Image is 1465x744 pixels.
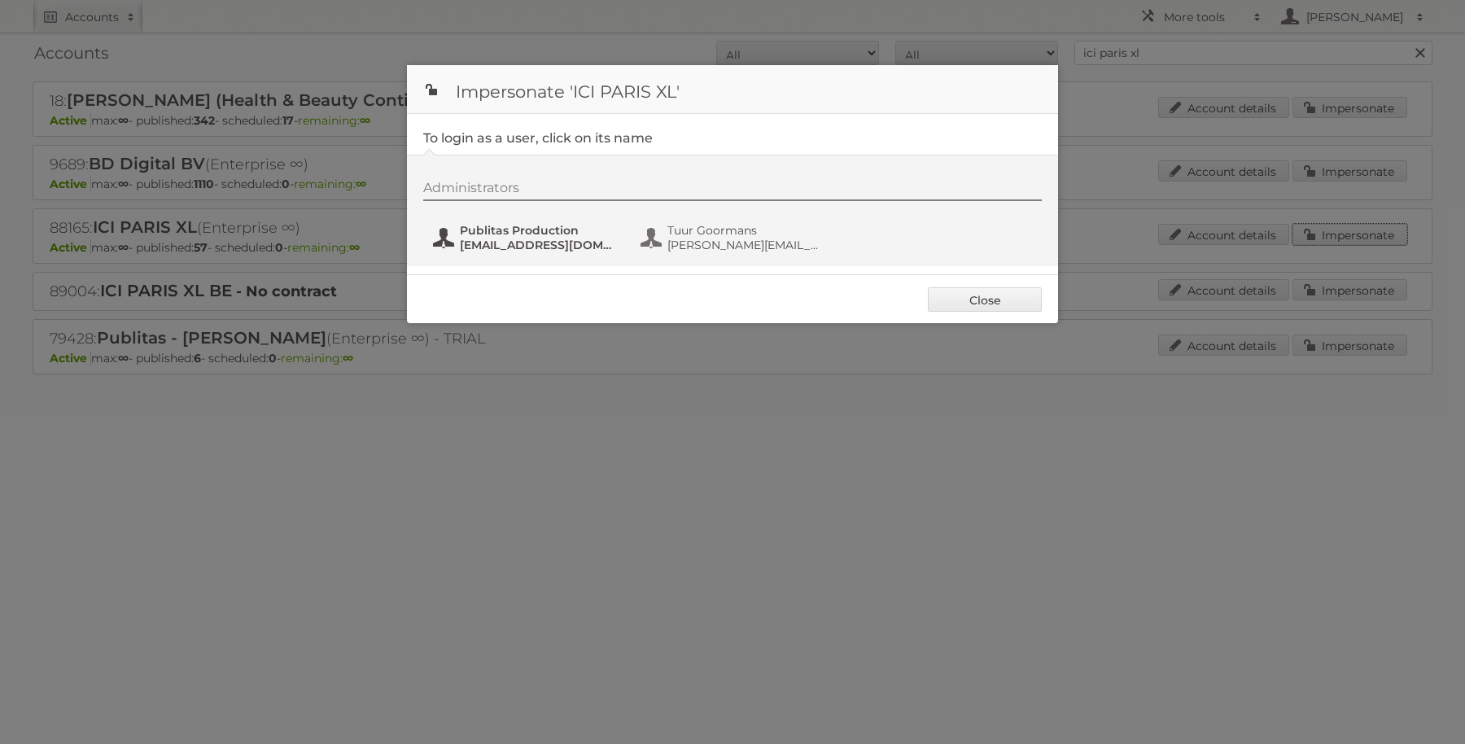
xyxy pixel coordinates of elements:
[667,238,825,252] span: [PERSON_NAME][EMAIL_ADDRESS][DOMAIN_NAME]
[423,130,653,146] legend: To login as a user, click on its name
[928,287,1042,312] a: Close
[460,223,618,238] span: Publitas Production
[460,238,618,252] span: [EMAIL_ADDRESS][DOMAIN_NAME]
[407,65,1058,114] h1: Impersonate 'ICI PARIS XL'
[423,180,1042,201] div: Administrators
[667,223,825,238] span: Tuur Goormans
[431,221,623,254] button: Publitas Production [EMAIL_ADDRESS][DOMAIN_NAME]
[639,221,830,254] button: Tuur Goormans [PERSON_NAME][EMAIL_ADDRESS][DOMAIN_NAME]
